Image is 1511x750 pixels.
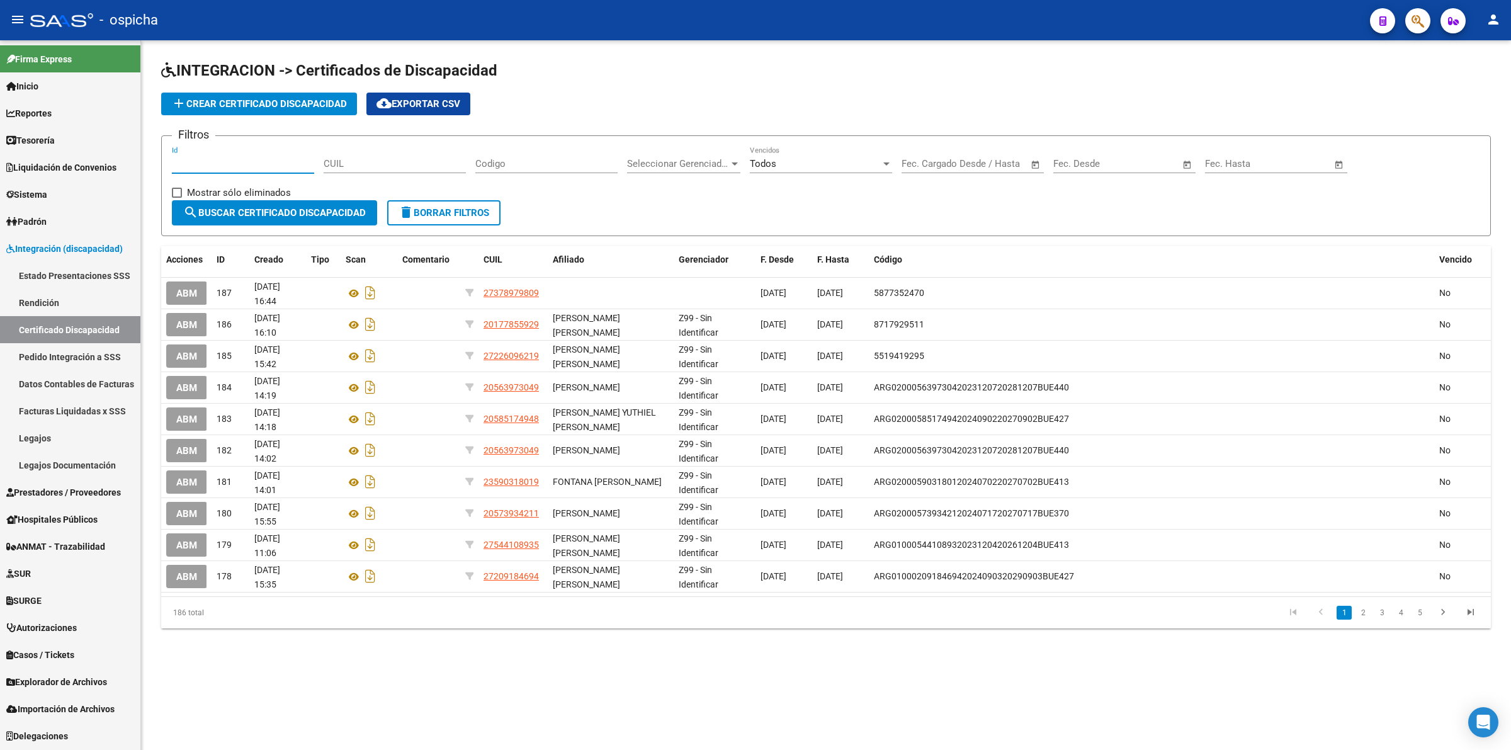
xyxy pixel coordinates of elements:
span: [DATE] 16:10 [254,313,280,338]
span: [DATE] [761,571,786,581]
datatable-header-cell: F. Hasta [812,246,869,273]
mat-icon: menu [10,12,25,27]
span: ARG02000573934212024071720270717BUE370 [874,508,1069,518]
span: Padrón [6,215,47,229]
span: INTEGRACION -> Certificados de Discapacidad [161,62,497,79]
datatable-header-cell: Creado [249,246,306,273]
span: [PERSON_NAME] [553,508,620,518]
span: Sistema [6,188,47,202]
span: [DATE] [817,571,843,581]
span: ABM [176,540,197,551]
input: Fecha inicio [1053,158,1104,169]
span: 178 [217,571,232,581]
span: Comentario [402,254,450,264]
span: Crear Certificado Discapacidad [171,98,347,110]
span: [PERSON_NAME] [PERSON_NAME] [553,344,620,369]
span: 20563973049 [484,445,539,455]
span: No [1439,571,1451,581]
span: 20573934211 [484,508,539,518]
li: page 5 [1410,602,1429,623]
button: Crear Certificado Discapacidad [161,93,357,115]
input: Fecha fin [964,158,1025,169]
span: No [1439,351,1451,361]
i: Descargar documento [362,503,378,523]
span: Afiliado [553,254,584,264]
i: Descargar documento [362,472,378,492]
datatable-header-cell: Gerenciador [674,246,756,273]
span: [DATE] 14:19 [254,376,280,401]
i: Descargar documento [362,535,378,555]
span: - ospicha [99,6,158,34]
button: ABM [166,407,207,431]
a: go to previous page [1309,606,1333,620]
span: 8717929511 [874,319,924,329]
span: 186 [217,319,232,329]
span: No [1439,414,1451,424]
button: Open calendar [1029,157,1043,172]
span: Z99 - Sin Identificar [679,502,718,526]
span: [DATE] [761,445,786,455]
a: 4 [1393,606,1408,620]
span: Z99 - Sin Identificar [679,344,718,369]
span: CUIL [484,254,502,264]
button: ABM [166,502,207,525]
span: [DATE] [761,508,786,518]
datatable-header-cell: Acciones [161,246,212,273]
mat-icon: search [183,205,198,220]
datatable-header-cell: Código [869,246,1434,273]
datatable-header-cell: Vencido [1434,246,1491,273]
span: Exportar CSV [376,98,460,110]
input: Fecha inicio [902,158,953,169]
i: Descargar documento [362,409,378,429]
span: ARG010002091846942024090320290903BUE427 [874,571,1074,581]
span: 5519419295 [874,351,924,361]
li: page 2 [1354,602,1372,623]
span: Acciones [166,254,203,264]
span: [DATE] [817,540,843,550]
span: ABM [176,571,197,582]
span: Firma Express [6,52,72,66]
span: [DATE] [761,288,786,298]
span: No [1439,319,1451,329]
span: [DATE] [817,445,843,455]
span: Mostrar sólo eliminados [187,185,291,200]
span: No [1439,382,1451,392]
span: Z99 - Sin Identificar [679,439,718,463]
span: [DATE] 14:18 [254,407,280,432]
input: Fecha fin [1116,158,1177,169]
span: [DATE] 11:06 [254,533,280,558]
span: 27226096219 [484,351,539,361]
mat-icon: delete [399,205,414,220]
button: ABM [166,565,207,588]
span: Gerenciador [679,254,728,264]
span: [DATE] [761,382,786,392]
span: 183 [217,414,232,424]
span: [PERSON_NAME] [553,382,620,392]
span: No [1439,477,1451,487]
button: Open calendar [1180,157,1195,172]
span: Z99 - Sin Identificar [679,565,718,589]
span: Z99 - Sin Identificar [679,313,718,338]
span: 27544108935 [484,540,539,550]
span: Tesorería [6,134,55,147]
span: Z99 - Sin Identificar [679,470,718,495]
datatable-header-cell: Afiliado [548,246,674,273]
span: Reportes [6,106,52,120]
span: [DATE] [817,351,843,361]
span: 27209184694 [484,571,539,581]
span: [DATE] [817,288,843,298]
span: Z99 - Sin Identificar [679,533,718,558]
span: 180 [217,508,232,518]
span: Hospitales Públicos [6,513,98,526]
span: Integración (discapacidad) [6,242,123,256]
mat-icon: cloud_download [376,96,392,111]
li: page 3 [1372,602,1391,623]
datatable-header-cell: Scan [341,246,397,273]
i: Descargar documento [362,377,378,397]
button: ABM [166,470,207,494]
span: [DATE] 15:55 [254,502,280,526]
span: ARG01000544108932023120420261204BUE413 [874,540,1069,550]
datatable-header-cell: CUIL [478,246,548,273]
span: ABM [176,319,197,331]
mat-icon: person [1486,12,1501,27]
